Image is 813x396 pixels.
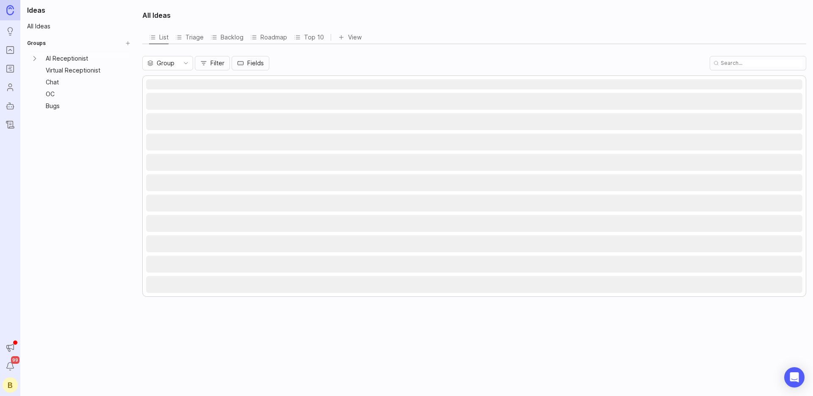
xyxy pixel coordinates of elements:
[179,60,193,67] svg: toggle icon
[210,31,243,44] a: Backlog
[142,10,171,20] h2: All Ideas
[3,61,18,76] a: Roadmaps
[6,5,14,15] img: Canny Home
[232,56,269,70] button: Fields
[247,59,264,67] span: Fields
[42,88,122,100] a: OC
[210,59,224,67] span: Filter
[149,31,169,44] button: List
[3,117,18,132] a: Changelog
[3,42,18,58] a: Portal
[142,56,193,70] div: toggle menu
[3,340,18,355] button: Announcements
[42,53,122,64] a: AI Receptionist
[175,31,204,44] a: Triage
[11,356,19,364] span: 99
[24,5,134,15] h1: Ideas
[294,31,324,44] a: Top 10
[721,59,802,67] input: Search...
[3,98,18,114] a: Autopilot
[3,377,18,393] button: B
[24,20,134,32] a: All Ideas
[784,367,805,388] div: Open Intercom Messenger
[338,31,362,44] button: View
[42,100,122,112] a: Bugs
[42,64,122,76] a: Virtual Receptionist
[3,359,18,374] button: Notifications
[42,76,122,88] a: Chat
[157,59,174,68] span: Group
[27,40,46,47] h2: Groups
[195,56,230,70] button: Filter
[122,37,134,49] button: Create Group
[250,31,287,44] a: Roadmap
[27,53,42,64] button: AI Receptionist expand
[3,24,18,39] a: Ideas
[3,80,18,95] a: Users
